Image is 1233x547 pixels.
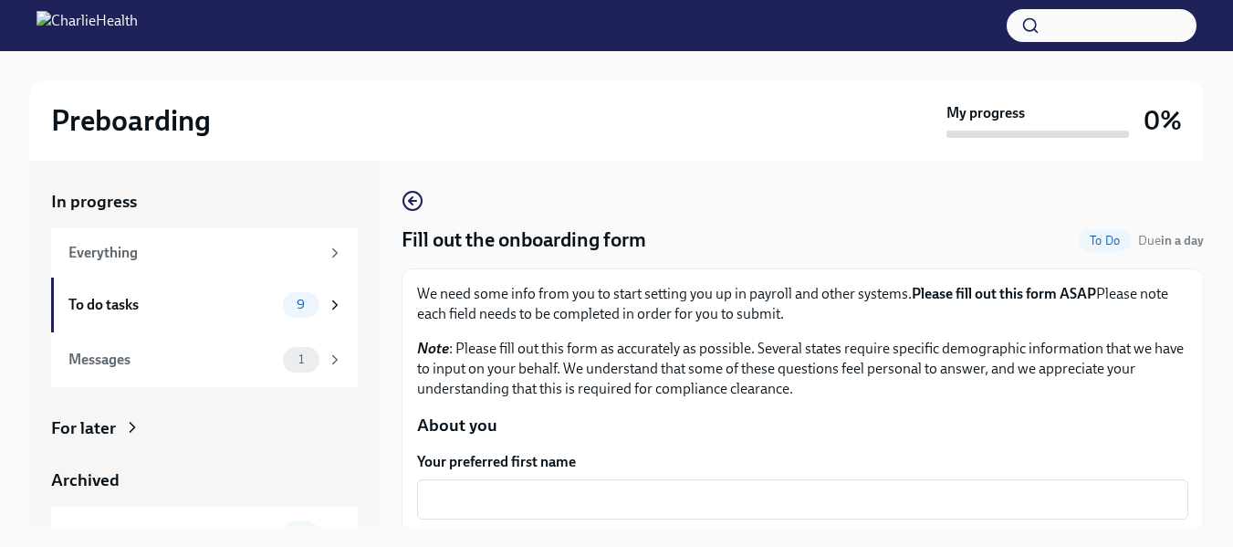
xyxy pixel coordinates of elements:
[417,452,1188,472] label: Your preferred first name
[68,350,276,370] div: Messages
[286,298,316,311] span: 9
[946,103,1025,123] strong: My progress
[1138,232,1204,249] span: October 2nd, 2025 09:00
[287,352,315,366] span: 1
[402,226,646,254] h4: Fill out the onboarding form
[912,285,1096,302] strong: Please fill out this form ASAP
[417,340,449,357] strong: Note
[51,332,358,387] a: Messages1
[68,295,276,315] div: To do tasks
[37,11,138,40] img: CharlieHealth
[51,228,358,278] a: Everything
[51,190,358,214] a: In progress
[417,339,1188,399] p: : Please fill out this form as accurately as possible. Several states require specific demographi...
[68,524,276,544] div: Completed tasks
[51,416,116,440] div: For later
[1079,234,1131,247] span: To Do
[51,278,358,332] a: To do tasks9
[1161,233,1204,248] strong: in a day
[1138,233,1204,248] span: Due
[1144,104,1182,137] h3: 0%
[68,243,319,263] div: Everything
[417,414,1188,437] p: About you
[417,284,1188,324] p: We need some info from you to start setting you up in payroll and other systems. Please note each...
[51,102,211,139] h2: Preboarding
[51,468,358,492] a: Archived
[51,416,358,440] a: For later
